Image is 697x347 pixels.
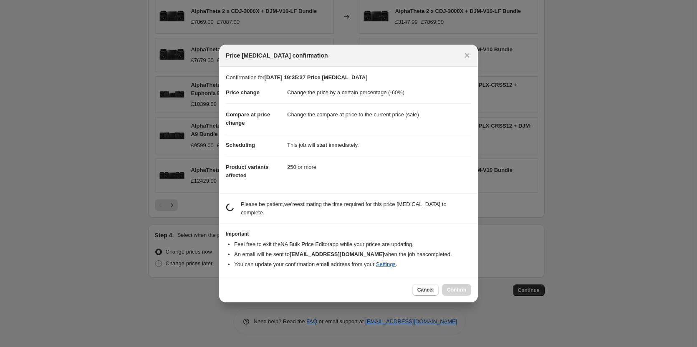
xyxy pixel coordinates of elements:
span: Cancel [417,287,434,293]
span: Compare at price change [226,111,270,126]
b: [DATE] 19:35:37 Price [MEDICAL_DATA] [264,74,367,80]
li: You can update your confirmation email address from your . [234,260,471,269]
h3: Important [226,231,471,237]
span: Price [MEDICAL_DATA] confirmation [226,51,328,60]
dd: Change the price by a certain percentage (-60%) [287,82,471,103]
span: Product variants affected [226,164,269,179]
li: Feel free to exit the NA Bulk Price Editor app while your prices are updating. [234,240,471,249]
dd: This job will start immediately. [287,134,471,156]
dd: Change the compare at price to the current price (sale) [287,103,471,126]
b: [EMAIL_ADDRESS][DOMAIN_NAME] [290,251,384,257]
span: Price change [226,89,260,96]
p: Please be patient, we're estimating the time required for this price [MEDICAL_DATA] to complete. [241,200,471,217]
button: Close [461,50,473,61]
a: Settings [376,261,396,267]
button: Cancel [412,284,439,296]
span: Scheduling [226,142,255,148]
li: An email will be sent to when the job has completed . [234,250,471,259]
p: Confirmation for [226,73,471,82]
dd: 250 or more [287,156,471,178]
